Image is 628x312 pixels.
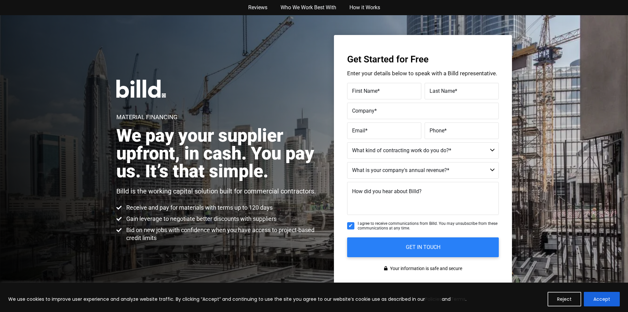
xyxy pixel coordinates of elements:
[125,215,277,223] span: Gain leverage to negotiate better discounts with suppliers
[8,295,466,303] p: We use cookies to improve user experience and analyze website traffic. By clicking “Accept” and c...
[347,222,354,229] input: I agree to receive communications from Billd. You may unsubscribe from these communications at an...
[347,237,499,257] input: GET IN TOUCH
[425,296,442,302] a: Policies
[347,71,499,76] p: Enter your details below to speak with a Billd representative.
[116,127,321,180] h2: We pay your supplier upfront, in cash. You pay us. It’s that simple.
[352,88,377,94] span: First Name
[548,292,581,306] button: Reject
[352,127,365,134] span: Email
[388,264,462,273] span: Your information is safe and secure
[584,292,620,306] button: Accept
[358,221,499,231] span: I agree to receive communications from Billd. You may unsubscribe from these communications at an...
[125,226,321,242] span: Bid on new jobs with confidence when you have access to project-based credit limits
[451,296,465,302] a: Terms
[116,187,316,195] p: Billd is the working capital solution built for commercial contractors.
[347,55,499,64] h3: Get Started for Free
[116,114,177,120] h1: Material Financing
[430,127,444,134] span: Phone
[125,204,273,212] span: Receive and pay for materials with terms up to 120 days
[352,108,374,114] span: Company
[430,88,455,94] span: Last Name
[352,188,422,194] span: How did you hear about Billd?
